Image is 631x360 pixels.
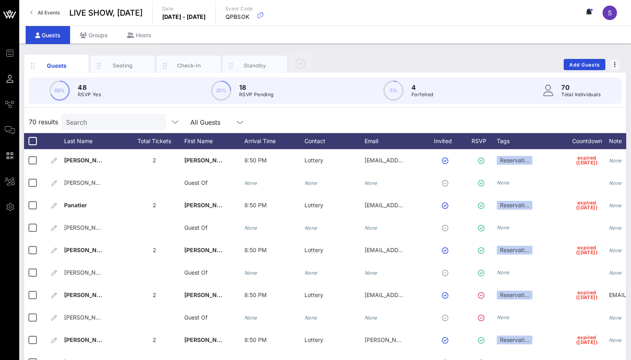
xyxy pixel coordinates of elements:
span: [PERSON_NAME] [64,157,111,164]
i: None [609,180,622,186]
div: Countdown [565,133,609,149]
span: 70 results [29,117,58,127]
span: Panatier [64,202,87,208]
span: expired ([DATE]) [576,335,598,345]
span: expired ([DATE]) [576,290,598,300]
p: Date [162,5,206,13]
div: Check-In [171,62,207,69]
span: 8:50 PM [244,202,267,208]
span: 8:50 PM [244,336,267,343]
span: Guest Of [184,179,208,186]
div: Email [365,133,425,149]
div: RSVP [469,133,497,149]
span: [EMAIL_ADDRESS][DOMAIN_NAME] [365,291,461,298]
i: None [609,158,622,164]
span: [PERSON_NAME] [184,247,232,253]
span: Lottery [304,202,323,208]
div: First Name [184,133,244,149]
span: [PERSON_NAME] [184,336,232,343]
span: expired ([DATE]) [576,200,598,210]
span: All Events [38,10,60,16]
span: [EMAIL_ADDRESS][DOMAIN_NAME] [365,202,461,208]
p: QPBSOK [226,13,253,21]
span: S [608,9,612,17]
span: Lottery [304,336,323,343]
div: Total Tickets [124,133,184,149]
p: [DATE] - [DATE] [162,13,206,21]
i: None [497,314,510,320]
i: None [497,224,510,231]
span: Guest Of [184,269,208,276]
span: [PERSON_NAME] [64,314,110,321]
div: 2 [124,149,184,172]
i: None [609,225,622,231]
i: None [497,180,510,186]
div: Reservati… [497,336,532,344]
span: 8:50 PM [244,157,267,164]
span: Guest Of [184,224,208,231]
span: 8:50 PM [244,247,267,253]
p: Forfeited [411,91,433,99]
p: 4 [411,83,433,92]
div: S [603,6,617,20]
div: Last Name [64,133,124,149]
i: None [304,270,317,276]
p: RSVP Pending [239,91,274,99]
span: [EMAIL_ADDRESS][DOMAIN_NAME] [365,157,461,164]
div: All Guests [190,119,220,126]
span: [PERSON_NAME] [64,179,110,186]
span: [PERSON_NAME] [64,224,110,231]
div: Guests [39,61,75,70]
i: None [244,270,257,276]
p: RSVP Yes [78,91,101,99]
span: LIVE SHOW, [DATE] [69,7,143,19]
span: [PERSON_NAME] [64,269,110,276]
i: None [609,315,622,321]
p: 70 [561,83,601,92]
div: Contact [304,133,365,149]
div: 2 [124,194,184,216]
i: None [304,180,317,186]
div: Reservati… [497,246,532,255]
span: [PERSON_NAME] [184,202,232,208]
div: Seating [105,62,141,69]
div: Groups [70,26,117,44]
i: None [244,315,257,321]
i: None [497,269,510,275]
div: Tags [497,133,565,149]
i: None [244,225,257,231]
span: Lottery [304,157,323,164]
span: Lottery [304,291,323,298]
span: Guest Of [184,314,208,321]
span: 8:50 PM [244,291,267,298]
i: None [304,225,317,231]
span: [PERSON_NAME] [184,157,232,164]
span: expired ([DATE]) [576,245,598,255]
div: 2 [124,329,184,351]
a: All Events [26,6,65,19]
span: [PERSON_NAME] [184,291,232,298]
div: 2 [124,284,184,306]
div: Standby [237,62,273,69]
i: None [365,315,377,321]
p: 18 [239,83,274,92]
div: Hosts [117,26,161,44]
i: None [365,225,377,231]
p: 48 [78,83,101,92]
div: Reservati… [497,156,532,165]
p: Event Code [226,5,253,13]
i: None [609,247,622,253]
i: None [609,270,622,276]
span: Add Guests [569,62,601,68]
div: Guests [26,26,70,44]
div: Invited [425,133,469,149]
span: [PERSON_NAME][EMAIL_ADDRESS][DOMAIN_NAME] [365,336,507,343]
i: None [609,337,622,343]
i: None [244,180,257,186]
i: None [304,315,317,321]
i: None [365,180,377,186]
span: [EMAIL_ADDRESS][DOMAIN_NAME] [365,247,461,253]
span: [PERSON_NAME] [64,291,111,298]
span: Lottery [304,247,323,253]
div: 2 [124,239,184,261]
